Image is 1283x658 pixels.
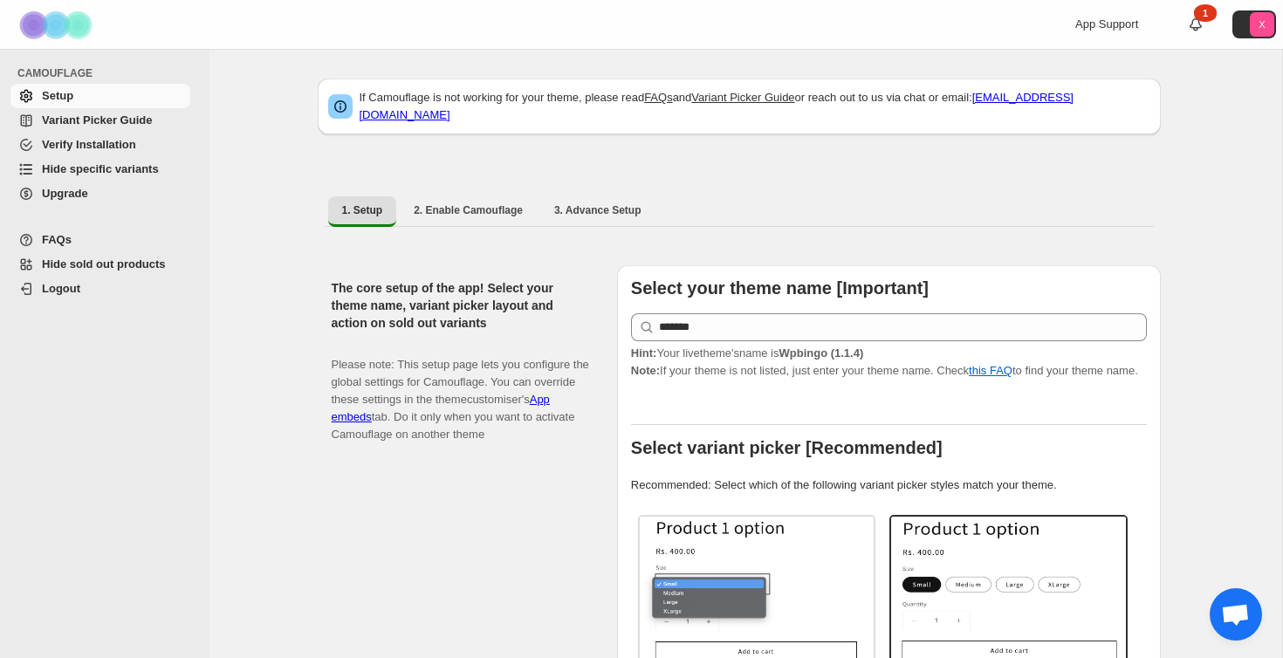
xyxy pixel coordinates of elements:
[10,228,190,252] a: FAQs
[969,364,1012,377] a: this FAQ
[631,438,943,457] b: Select variant picker [Recommended]
[1250,12,1274,37] span: Avatar with initials X
[631,346,657,360] strong: Hint:
[414,203,523,217] span: 2. Enable Camouflage
[779,346,863,360] strong: Wpbingo (1.1.4)
[42,187,88,200] span: Upgrade
[631,346,863,360] span: Your live theme's name is
[14,1,101,49] img: Camouflage
[17,66,197,80] span: CAMOUFLAGE
[332,339,589,443] p: Please note: This setup page lets you configure the global settings for Camouflage. You can overr...
[42,233,72,246] span: FAQs
[1194,4,1217,22] div: 1
[42,113,152,127] span: Variant Picker Guide
[332,279,589,332] h2: The core setup of the app! Select your theme name, variant picker layout and action on sold out v...
[1259,19,1266,30] text: X
[42,162,159,175] span: Hide specific variants
[631,278,929,298] b: Select your theme name [Important]
[42,138,136,151] span: Verify Installation
[631,476,1147,494] p: Recommended: Select which of the following variant picker styles match your theme.
[1232,10,1276,38] button: Avatar with initials X
[631,345,1147,380] p: If your theme is not listed, just enter your theme name. Check to find your theme name.
[631,364,660,377] strong: Note:
[10,84,190,108] a: Setup
[10,277,190,301] a: Logout
[10,108,190,133] a: Variant Picker Guide
[644,91,673,104] a: FAQs
[42,282,80,295] span: Logout
[1075,17,1138,31] span: App Support
[1210,588,1262,641] div: Aprire la chat
[10,157,190,182] a: Hide specific variants
[42,89,73,102] span: Setup
[554,203,641,217] span: 3. Advance Setup
[360,89,1150,124] p: If Camouflage is not working for your theme, please read and or reach out to us via chat or email:
[691,91,794,104] a: Variant Picker Guide
[342,203,383,217] span: 1. Setup
[10,182,190,206] a: Upgrade
[42,257,166,271] span: Hide sold out products
[10,133,190,157] a: Verify Installation
[10,252,190,277] a: Hide sold out products
[1187,16,1204,33] a: 1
